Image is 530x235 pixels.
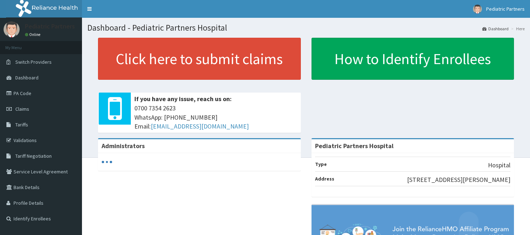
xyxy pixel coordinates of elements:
img: User Image [473,5,482,14]
a: [EMAIL_ADDRESS][DOMAIN_NAME] [151,122,249,130]
p: [STREET_ADDRESS][PERSON_NAME] [407,175,510,184]
span: Switch Providers [15,59,52,65]
b: Address [315,176,334,182]
img: User Image [4,21,20,37]
p: Pediatric Partners [25,23,75,30]
b: If you have any issue, reach us on: [134,95,232,103]
li: Here [509,26,525,32]
p: Hospital [488,161,510,170]
span: Dashboard [15,74,38,81]
a: Click here to submit claims [98,38,301,80]
span: Pediatric Partners [486,6,525,12]
b: Type [315,161,327,167]
a: How to Identify Enrollees [312,38,514,80]
span: Claims [15,106,29,112]
svg: audio-loading [102,157,112,167]
a: Online [25,32,42,37]
h1: Dashboard - Pediatric Partners Hospital [87,23,525,32]
strong: Pediatric Partners Hospital [315,142,393,150]
span: Tariff Negotiation [15,153,52,159]
a: Dashboard [482,26,509,32]
span: 0700 7354 2623 WhatsApp: [PHONE_NUMBER] Email: [134,104,297,131]
span: Tariffs [15,121,28,128]
b: Administrators [102,142,145,150]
